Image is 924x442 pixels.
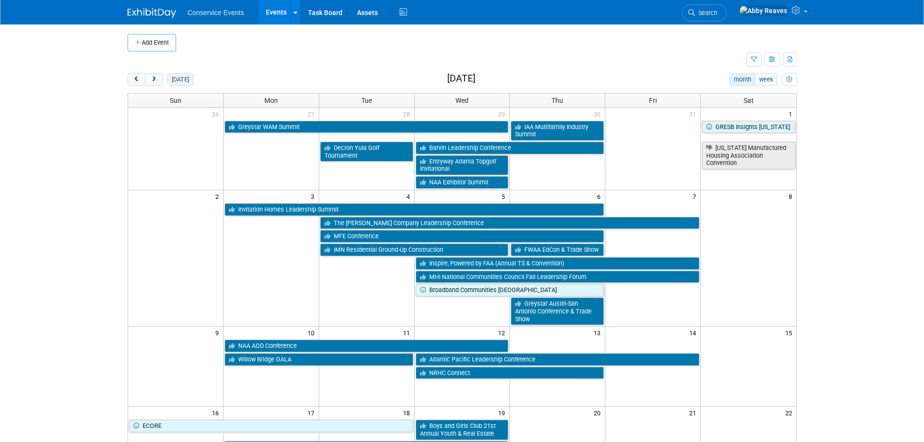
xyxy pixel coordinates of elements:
[682,4,727,21] a: Search
[596,190,605,202] span: 6
[511,244,604,256] a: FWAA EdCon & Trade Show
[128,8,176,18] img: ExhibitDay
[688,108,700,120] span: 31
[320,244,509,256] a: IMN Residential Ground-Up Construction
[211,108,223,120] span: 26
[167,73,193,86] button: [DATE]
[416,142,604,154] a: Barvin Leadership Conference
[551,97,563,104] span: Thu
[416,155,509,175] a: Entryway Atlanta Topgolf Invitational
[511,297,604,325] a: Greystar Austin-San Antonio Conference & Trade Show
[214,190,223,202] span: 2
[593,108,605,120] span: 30
[511,121,604,141] a: IAA Multifamily Industry Summit
[416,271,700,283] a: MHI National Communities Council Fall Leadership Forum
[320,230,604,243] a: MFE Conference
[702,121,795,133] a: GRESB Insights [US_STATE]
[784,407,796,419] span: 22
[501,190,509,202] span: 5
[702,142,795,169] a: [US_STATE] Manufactured Housing Association Convention
[688,327,700,339] span: 14
[402,407,414,419] span: 18
[786,77,793,83] i: Personalize Calendar
[170,97,181,104] span: Sun
[593,327,605,339] span: 13
[225,340,509,352] a: NAA AOD Conference
[788,190,796,202] span: 8
[307,108,319,120] span: 27
[695,9,717,16] span: Search
[416,420,509,440] a: Boys and Girls Club 21st Annual Youth & Real Estate
[455,97,469,104] span: Wed
[211,407,223,419] span: 16
[688,407,700,419] span: 21
[310,190,319,202] span: 3
[225,121,509,133] a: Greystar WAM Summit
[188,9,244,16] span: Conservice Events
[755,73,777,86] button: week
[782,73,796,86] button: myCustomButton
[361,97,372,104] span: Tue
[739,5,788,16] img: Abby Reaves
[593,407,605,419] span: 20
[416,353,700,366] a: Atlantic Pacific Leadership Conference
[416,257,700,270] a: Inspire, Powered by FAA (Annual TS & Convention)
[225,203,604,216] a: Invitation Homes Leadership Summit
[129,420,413,432] a: ECORE
[320,142,413,162] a: Decron Yula Golf Tournament
[447,73,475,84] h2: [DATE]
[649,97,657,104] span: Fri
[225,353,413,366] a: Willow Bridge GALA
[264,97,278,104] span: Mon
[214,327,223,339] span: 9
[416,367,604,379] a: NRHC Connect
[402,108,414,120] span: 28
[128,73,146,86] button: prev
[788,108,796,120] span: 1
[497,327,509,339] span: 12
[307,407,319,419] span: 17
[416,284,604,296] a: Broadband Communities [GEOGRAPHIC_DATA]
[744,97,754,104] span: Sat
[405,190,414,202] span: 4
[128,34,176,51] button: Add Event
[145,73,163,86] button: next
[692,190,700,202] span: 7
[320,217,699,229] a: The [PERSON_NAME] Company Leadership Conference
[307,327,319,339] span: 10
[729,73,755,86] button: month
[416,176,509,189] a: NAA Exhibitor Summit
[497,407,509,419] span: 19
[497,108,509,120] span: 29
[402,327,414,339] span: 11
[784,327,796,339] span: 15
